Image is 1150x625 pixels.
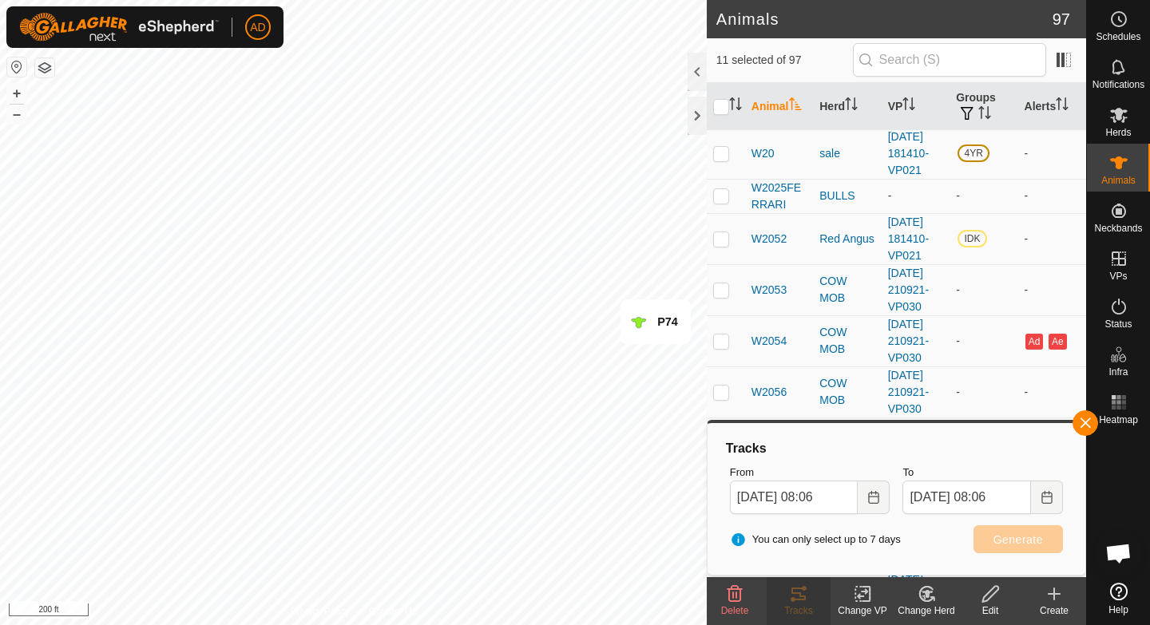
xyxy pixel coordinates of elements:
div: Tracks [724,439,1069,458]
a: [DATE] 210921-VP030 [888,369,929,415]
div: COW MOB [819,375,874,409]
input: Search (S) [853,43,1046,77]
td: - [950,179,1017,213]
span: W2052 [751,231,787,247]
span: 11 selected of 97 [716,52,853,69]
button: + [7,84,26,103]
span: Neckbands [1094,223,1142,233]
p-sorticon: Activate to sort [978,109,991,121]
label: From [730,465,890,481]
p-sorticon: Activate to sort [902,100,915,113]
a: Contact Us [369,604,416,619]
app-display-virtual-paddock-transition: - [888,189,892,202]
td: - [1018,128,1086,179]
div: COW MOB [819,273,874,307]
div: COW MOB [819,324,874,358]
span: IDK [958,230,987,247]
div: BULLS [819,188,874,204]
button: Map Layers [35,58,54,77]
td: - [950,264,1017,315]
span: VPs [1109,271,1127,281]
a: [DATE] 181410-VP021 [888,216,929,262]
button: Ad [1025,334,1043,350]
span: Animals [1101,176,1136,185]
button: Ae [1049,334,1066,350]
div: Tracks [767,603,831,618]
span: Status [1104,319,1132,329]
button: Reset Map [7,57,26,77]
p-sorticon: Activate to sort [845,100,858,113]
div: Open chat [1095,529,1143,577]
td: - [1018,213,1086,264]
div: Change VP [831,603,894,618]
div: Create [1022,603,1086,618]
td: - [950,315,1017,366]
td: - [1018,366,1086,417]
span: Help [1108,605,1128,615]
span: W2056 [751,384,787,401]
h2: Animals [716,10,1053,29]
div: sale [819,145,874,162]
div: Change Herd [894,603,958,618]
th: Herd [813,83,881,131]
td: - [950,366,1017,417]
a: Help [1087,576,1150,621]
a: [DATE] 210921-VP030 [888,267,929,313]
td: - [1018,417,1086,469]
span: Schedules [1096,32,1140,42]
span: Notifications [1092,80,1144,89]
p-sorticon: Activate to sort [729,100,742,113]
span: You can only select up to 7 days [730,532,901,548]
a: Privacy Policy [290,604,350,619]
span: W20 [751,145,775,162]
img: Gallagher Logo [19,13,219,42]
button: – [7,105,26,124]
span: Delete [721,605,749,616]
span: W2053 [751,282,787,299]
div: Red Angus [819,231,874,247]
span: W2025FERRARI [751,180,807,213]
span: Herds [1105,128,1131,137]
label: To [902,465,1063,481]
button: Choose Date [1031,481,1063,514]
p-sorticon: Activate to sort [1056,100,1069,113]
th: Animal [745,83,813,131]
span: 97 [1053,7,1070,31]
span: Heatmap [1099,415,1138,425]
span: P74 [657,315,678,328]
td: - [1018,179,1086,213]
th: Groups [950,83,1017,131]
a: [DATE] 210921-VP030 [888,318,929,364]
p-sorticon: Activate to sort [789,100,802,113]
button: Choose Date [858,481,890,514]
span: AD [250,19,265,36]
span: W2054 [751,333,787,350]
th: Alerts [1018,83,1086,131]
td: - [1018,264,1086,315]
a: [DATE] 181410-VP021 [888,130,929,176]
div: Edit [958,603,1022,618]
span: 4YR [958,144,989,162]
button: Generate [974,525,1063,553]
span: Generate [993,533,1043,546]
th: VP [882,83,950,131]
span: Infra [1108,367,1128,377]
